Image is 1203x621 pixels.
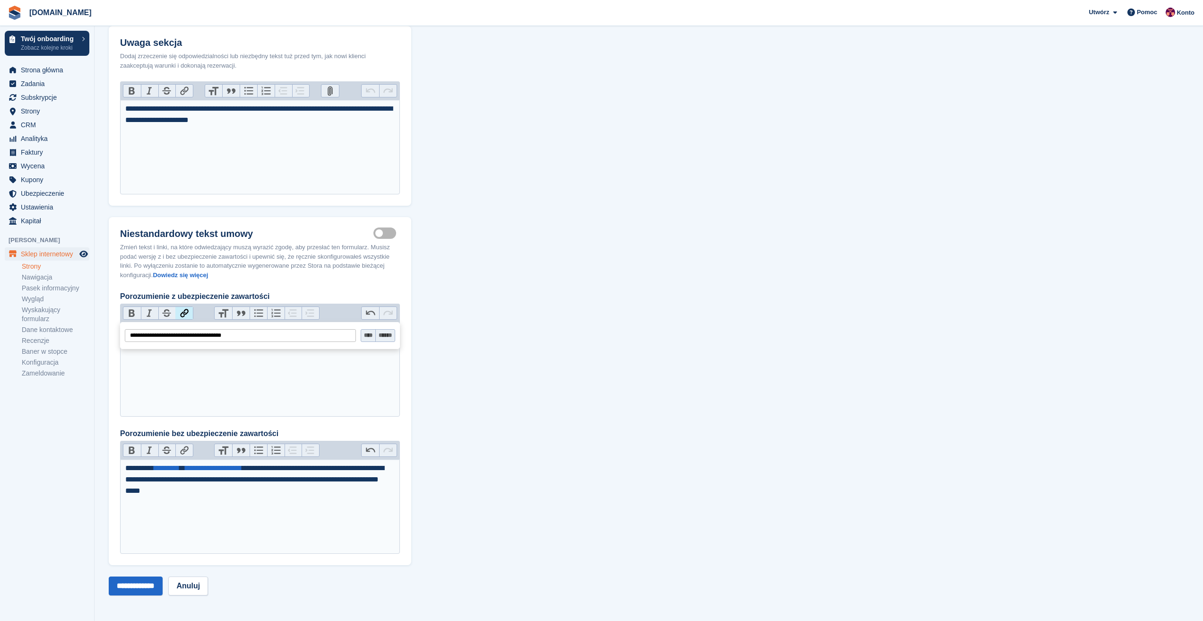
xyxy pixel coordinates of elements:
[9,236,94,245] span: [PERSON_NAME]
[26,5,95,20] a: [DOMAIN_NAME]
[379,85,397,97] button: Redo
[22,325,89,334] a: Dane kontaktowe
[1137,8,1157,17] span: Pomoc
[21,44,77,52] p: Zobacz kolejne kroki
[120,322,400,417] trix-editor: Porozumienie z ubezpieczenie zawartości
[21,214,78,227] span: Kapitał
[168,577,208,595] a: Anuluj
[22,358,89,367] a: Konfiguracja
[153,271,208,279] a: Dowiedz się więcej
[232,307,250,319] button: Quote
[22,306,89,324] a: Wyskakujący formularz
[123,307,141,319] button: Bold
[123,85,141,97] button: Bold
[1177,8,1194,17] span: Konto
[275,85,292,97] button: Decrease Level
[379,307,397,319] button: Redo
[22,273,89,282] a: Nawigacja
[5,247,89,261] a: menu
[362,85,379,97] button: Undo
[22,284,89,293] a: Pasek informacyjny
[123,444,141,456] button: Bold
[78,248,89,260] a: Podgląd sklepu
[222,85,240,97] button: Quote
[205,85,223,97] button: Heading
[120,52,400,70] div: Dodaj zrzeczenie się odpowiedzialności lub niezbędny tekst tuż przed tym, jak nowi klienci zaakce...
[21,173,78,186] span: Kupony
[141,307,158,319] button: Italic
[158,85,176,97] button: Strikethrough
[120,243,400,280] p: Zmień tekst i linki, na które odwiedzający muszą wyrazić zgodę, aby przesłać ten formularz. Musis...
[1166,8,1175,17] img: Mateusz Kacwin
[21,105,78,118] span: Strony
[120,459,400,554] trix-editor: Porozumienie bez ubezpieczenie zawartości
[141,85,158,97] button: Italic
[158,444,176,456] button: Strikethrough
[5,118,89,131] a: menu
[21,35,77,42] p: Twój onboarding
[175,444,193,456] button: Link
[5,201,89,214] a: menu
[21,187,78,200] span: Ubezpieczenie
[21,132,78,145] span: Analityka
[5,91,89,104] a: menu
[5,146,89,159] a: menu
[250,307,267,319] button: Bullets
[5,31,89,56] a: Twój onboarding Zobacz kolejne kroki
[141,444,158,456] button: Italic
[5,105,89,118] a: menu
[292,85,310,97] button: Increase Level
[21,63,78,77] span: Strona główna
[158,307,176,319] button: Strikethrough
[120,228,253,239] h2: Niestandardowy tekst umowy
[232,444,250,456] button: Quote
[302,307,319,319] button: Increase Level
[302,444,319,456] button: Increase Level
[267,444,285,456] button: Numbers
[5,187,89,200] a: menu
[215,307,232,319] button: Heading
[175,85,193,97] button: Link
[257,85,275,97] button: Numbers
[321,85,339,97] button: Attach Files
[120,291,400,302] label: Porozumienie z ubezpieczenie zawartości
[1089,8,1109,17] span: Utwórz
[22,262,89,271] a: Strony
[21,118,78,131] span: CRM
[240,85,257,97] button: Bullets
[175,307,193,319] button: Link
[21,146,78,159] span: Faktury
[21,77,78,90] span: Zadania
[5,214,89,227] a: menu
[22,336,89,345] a: Recenzje
[267,307,285,319] button: Numbers
[22,295,89,304] a: Wygląd
[8,6,22,20] img: stora-icon-8386f47178a22dfd0bd8f6a31ec36ba5ce8667c1dd55bd0f319d3a0aa187defe.svg
[5,77,89,90] a: menu
[379,444,397,456] button: Redo
[22,347,89,356] a: Baner w stopce
[215,444,232,456] button: Heading
[21,91,78,104] span: Subskrypcje
[373,232,400,234] label: Customisable terms active
[21,159,78,173] span: Wycena
[22,369,89,378] a: Zameldowanie
[120,37,400,48] h2: Uwaga sekcja
[5,63,89,77] a: menu
[285,307,302,319] button: Decrease Level
[285,444,302,456] button: Decrease Level
[21,201,78,214] span: Ustawienia
[125,329,356,342] input: URL
[5,132,89,145] a: menu
[362,307,379,319] button: Undo
[21,247,78,261] span: Sklep internetowy
[362,444,379,456] button: Undo
[5,173,89,186] a: menu
[5,159,89,173] a: menu
[120,428,400,439] label: Porozumienie bez ubezpieczenie zawartości
[250,444,267,456] button: Bullets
